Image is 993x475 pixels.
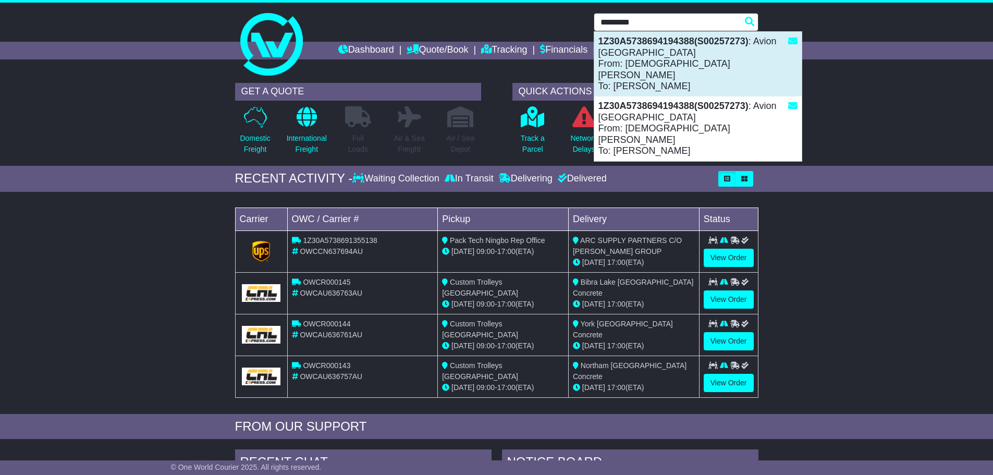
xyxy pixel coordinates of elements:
[598,101,749,111] strong: 1Z30A5738694194388(S00257273)
[303,361,350,370] span: OWCR000143
[300,289,362,297] span: OWCAU636763AU
[497,342,516,350] span: 17:00
[235,419,758,434] div: FROM OUR SUPPORT
[252,241,270,262] img: GetCarrierServiceLogo
[573,257,695,268] div: (ETA)
[573,278,693,297] span: Bibra Lake [GEOGRAPHIC_DATA] Concrete
[573,340,695,351] div: (ETA)
[573,320,673,339] span: York [GEOGRAPHIC_DATA] Concrete
[242,368,281,385] img: GetCarrierServiceLogo
[582,300,605,308] span: [DATE]
[287,208,438,230] td: OWC / Carrier #
[520,106,545,161] a: Track aParcel
[438,208,569,230] td: Pickup
[570,106,597,161] a: NetworkDelays
[235,171,353,186] div: RECENT ACTIVITY -
[607,300,626,308] span: 17:00
[521,133,545,155] p: Track a Parcel
[573,382,695,393] div: (ETA)
[497,300,516,308] span: 17:00
[442,173,496,185] div: In Transit
[497,383,516,392] span: 17:00
[451,247,474,255] span: [DATE]
[704,332,754,350] a: View Order
[303,320,350,328] span: OWCR000144
[573,361,686,381] span: Northam [GEOGRAPHIC_DATA] Concrete
[242,326,281,344] img: GetCarrierServiceLogo
[607,383,626,392] span: 17:00
[303,278,350,286] span: OWCR000145
[240,133,270,155] p: Domestic Freight
[497,247,516,255] span: 17:00
[338,42,394,59] a: Dashboard
[598,36,749,46] strong: 1Z30A5738694194388(S00257273)
[442,246,564,257] div: - (ETA)
[496,173,555,185] div: Delivering
[286,106,327,161] a: InternationalFreight
[450,236,545,245] span: Pack Tech Ningbo Rep Office
[481,42,527,59] a: Tracking
[582,258,605,266] span: [DATE]
[704,290,754,309] a: View Order
[512,83,758,101] div: QUICK ACTIONS
[394,133,425,155] p: Air & Sea Freight
[442,340,564,351] div: - (ETA)
[476,247,495,255] span: 09:00
[540,42,587,59] a: Financials
[476,300,495,308] span: 09:00
[451,300,474,308] span: [DATE]
[442,361,518,381] span: Custom Trolleys [GEOGRAPHIC_DATA]
[300,372,362,381] span: OWCAU636757AU
[442,320,518,339] span: Custom Trolleys [GEOGRAPHIC_DATA]
[476,342,495,350] span: 09:00
[242,284,281,302] img: GetCarrierServiceLogo
[594,96,802,161] div: : Avion [GEOGRAPHIC_DATA] From: [DEMOGRAPHIC_DATA][PERSON_NAME] To: [PERSON_NAME]
[607,342,626,350] span: 17:00
[594,32,802,96] div: : Avion [GEOGRAPHIC_DATA] From: [DEMOGRAPHIC_DATA][PERSON_NAME] To: [PERSON_NAME]
[570,133,597,155] p: Network Delays
[442,299,564,310] div: - (ETA)
[568,208,699,230] td: Delivery
[303,236,377,245] span: 1Z30A5738691355138
[607,258,626,266] span: 17:00
[447,133,475,155] p: Air / Sea Depot
[704,374,754,392] a: View Order
[235,208,287,230] td: Carrier
[287,133,327,155] p: International Freight
[582,342,605,350] span: [DATE]
[451,383,474,392] span: [DATE]
[573,299,695,310] div: (ETA)
[239,106,271,161] a: DomesticFreight
[555,173,607,185] div: Delivered
[451,342,474,350] span: [DATE]
[573,236,682,255] span: ARC SUPPLY PARTNERS C/O [PERSON_NAME] GROUP
[171,463,322,471] span: © One World Courier 2025. All rights reserved.
[582,383,605,392] span: [DATE]
[704,249,754,267] a: View Order
[300,247,363,255] span: OWCCN637694AU
[352,173,442,185] div: Waiting Collection
[476,383,495,392] span: 09:00
[699,208,758,230] td: Status
[407,42,468,59] a: Quote/Book
[442,382,564,393] div: - (ETA)
[442,278,518,297] span: Custom Trolleys [GEOGRAPHIC_DATA]
[345,133,371,155] p: Full Loads
[235,83,481,101] div: GET A QUOTE
[300,331,362,339] span: OWCAU636761AU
